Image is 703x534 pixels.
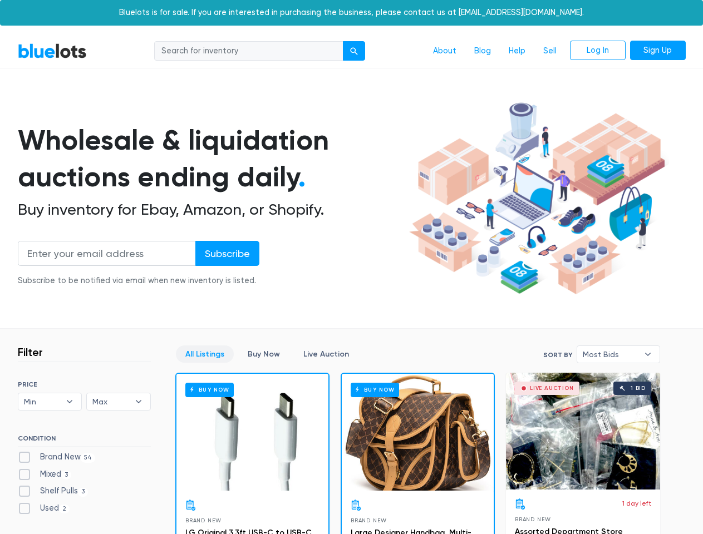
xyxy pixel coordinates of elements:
[18,485,89,497] label: Shelf Pulls
[18,122,405,196] h1: Wholesale & liquidation auctions ending daily
[18,468,72,481] label: Mixed
[570,41,626,61] a: Log In
[294,345,358,363] a: Live Auction
[185,517,222,523] span: Brand New
[630,41,686,61] a: Sign Up
[61,471,72,479] span: 3
[18,502,70,515] label: Used
[18,241,196,266] input: Enter your email address
[18,451,96,463] label: Brand New
[195,241,259,266] input: Subscribe
[500,41,534,62] a: Help
[298,160,306,194] span: .
[534,41,566,62] a: Sell
[127,393,150,410] b: ▾
[405,97,669,300] img: hero-ee84e7d0318cb26816c560f6b4441b76977f77a177738b4e94f68c95b2b83dbb.png
[24,393,61,410] span: Min
[176,374,328,491] a: Buy Now
[238,345,289,363] a: Buy Now
[530,385,574,391] div: Live Auction
[154,41,343,61] input: Search for inventory
[18,345,43,359] h3: Filter
[176,345,234,363] a: All Listings
[18,434,151,447] h6: CONDITION
[78,488,89,497] span: 3
[351,383,399,397] h6: Buy Now
[465,41,500,62] a: Blog
[543,350,572,360] label: Sort By
[506,373,660,489] a: Live Auction 1 bid
[424,41,465,62] a: About
[18,380,151,388] h6: PRICE
[18,43,87,59] a: BlueLots
[622,498,651,508] p: 1 day left
[18,200,405,219] h2: Buy inventory for Ebay, Amazon, or Shopify.
[583,346,638,363] span: Most Bids
[81,453,96,462] span: 54
[59,505,70,513] span: 2
[58,393,81,410] b: ▾
[185,383,234,397] h6: Buy Now
[92,393,129,410] span: Max
[342,374,494,491] a: Buy Now
[515,516,551,522] span: Brand New
[631,385,646,391] div: 1 bid
[351,517,387,523] span: Brand New
[18,275,259,287] div: Subscribe to be notified via email when new inventory is listed.
[636,346,660,363] b: ▾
